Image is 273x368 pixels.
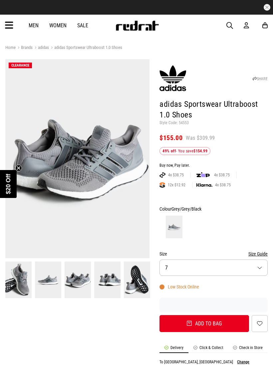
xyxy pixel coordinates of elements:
[15,165,22,171] button: Close teaser
[159,147,210,155] div: - You save
[4,279,8,279] button: Next
[188,345,228,353] li: Click & Collect
[248,250,268,258] button: Size Guide
[159,302,268,308] iframe: Customer reviews powered by Trustpilot
[166,216,182,238] img: Grey/Grey/Black
[159,345,188,353] li: Delivery
[193,149,207,153] b: $154.99
[159,250,268,258] div: Size
[211,172,232,178] span: 4x $38.75
[87,4,186,11] iframe: Customer reviews powered by Trustpilot
[159,120,268,126] p: Style Code: 54553
[159,172,165,178] img: AFTERPAY
[159,284,199,289] div: Low Stock Online
[16,45,33,51] a: Brands
[115,21,159,31] img: Redrat logo
[94,262,121,298] img: Adidas Sportswear Ultraboost 1.0 Shoes in Grey
[5,59,150,258] img: Adidas Sportswear Ultraboost 1.0 Shoes in Grey
[165,265,168,271] span: 7
[5,3,25,23] button: Open LiveChat chat widget
[159,360,233,364] p: To [GEOGRAPHIC_DATA], [GEOGRAPHIC_DATA]
[5,45,16,50] a: Home
[159,315,249,332] button: Add to bag
[159,163,268,168] div: Buy now, Pay later.
[196,172,210,178] img: zip
[186,134,215,142] span: Was $309.99
[159,182,165,188] img: SPLITPAY
[35,262,61,298] img: Adidas Sportswear Ultraboost 1.0 Shoes in Grey
[159,65,186,92] img: adidas
[159,205,268,213] div: Colour
[159,99,268,120] h1: adidas Sportswear Ultraboost 1.0 Shoes
[159,134,182,142] span: $155.00
[5,262,32,298] img: Adidas Sportswear Ultraboost 1.0 Shoes in Grey
[162,149,176,153] b: 49% off
[196,183,212,187] img: KLARNA
[124,262,150,298] img: Adidas Sportswear Ultraboost 1.0 Shoes in Grey
[29,22,39,29] a: Men
[77,22,88,29] a: Sale
[212,182,233,188] span: 4x $38.75
[49,22,67,29] a: Women
[253,77,268,81] a: SHARE
[5,174,12,194] span: $20 Off
[171,206,201,212] span: Grey/Grey/Black
[65,262,91,298] img: Adidas Sportswear Ultraboost 1.0 Shoes in Grey
[228,345,268,353] li: Check in Store
[237,360,249,364] button: Change
[165,182,188,188] span: 12x $12.92
[159,260,268,276] button: 7
[49,45,122,51] a: adidas Sportswear Ultraboost 1.0 Shoes
[33,45,49,51] a: adidas
[11,63,29,68] span: CLEARANCE
[165,172,186,178] span: 4x $38.75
